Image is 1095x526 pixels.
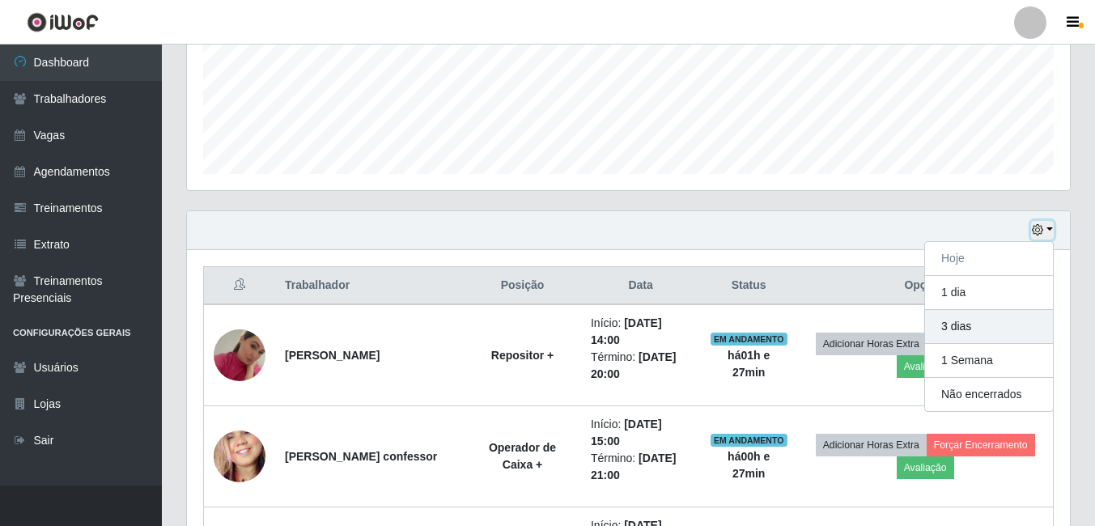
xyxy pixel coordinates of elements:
strong: [PERSON_NAME] [285,349,380,362]
button: 3 dias [925,310,1053,344]
button: Não encerrados [925,378,1053,411]
button: Adicionar Horas Extra [816,333,927,355]
th: Posição [464,267,581,305]
span: EM ANDAMENTO [711,434,787,447]
button: Forçar Encerramento [927,434,1035,456]
img: 1741890042510.jpeg [214,309,265,401]
strong: Operador de Caixa + [489,441,556,471]
strong: há 00 h e 27 min [728,450,770,480]
button: 1 dia [925,276,1053,310]
button: Avaliação [897,355,954,378]
button: Adicionar Horas Extra [816,434,927,456]
th: Status [700,267,797,305]
li: Término: [591,349,690,383]
li: Início: [591,416,690,450]
time: [DATE] 15:00 [591,418,662,448]
strong: Repositor + [491,349,554,362]
th: Data [581,267,700,305]
button: Avaliação [897,456,954,479]
li: Término: [591,450,690,484]
time: [DATE] 14:00 [591,316,662,346]
img: CoreUI Logo [27,12,99,32]
img: 1650948199907.jpeg [214,401,265,513]
strong: há 01 h e 27 min [728,349,770,379]
th: Opções [797,267,1053,305]
button: Hoje [925,242,1053,276]
strong: [PERSON_NAME] confessor [285,450,437,463]
button: 1 Semana [925,344,1053,378]
span: EM ANDAMENTO [711,333,787,346]
li: Início: [591,315,690,349]
th: Trabalhador [275,267,464,305]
